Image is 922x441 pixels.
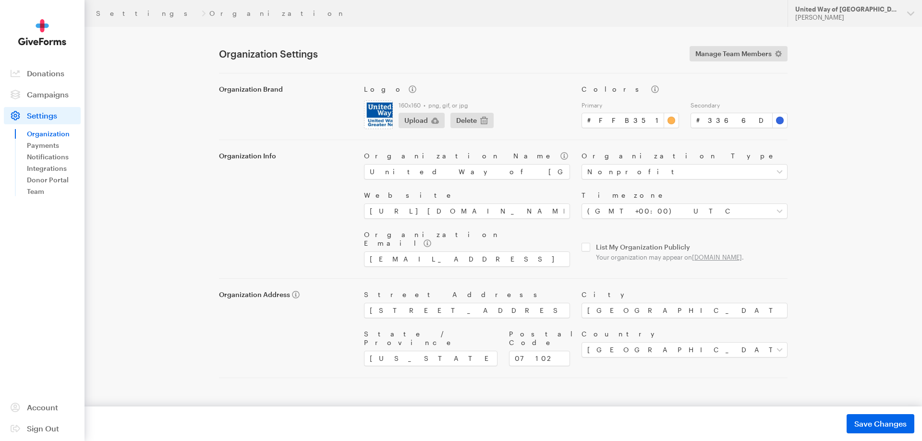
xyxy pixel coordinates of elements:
[27,69,64,78] span: Donations
[27,186,81,197] a: Team
[18,19,66,46] img: GiveForms
[450,113,494,128] button: Delete
[399,101,570,109] label: 160x160 • png, gif, or jpg
[4,399,81,416] a: Account
[854,418,907,429] span: Save Changes
[4,420,81,437] a: Sign Out
[4,107,81,124] a: Settings
[456,115,477,126] span: Delete
[364,152,570,160] label: Organization Name
[690,46,788,61] a: Manage Team Members
[219,152,352,160] label: Organization Info
[795,13,899,22] div: [PERSON_NAME]
[27,163,81,174] a: Integrations
[364,85,570,94] label: Logo
[219,85,352,94] label: Organization Brand
[404,115,428,126] span: Upload
[364,203,570,219] input: https://www.example.com
[27,174,81,186] a: Donor Portal
[27,403,58,412] span: Account
[219,290,352,299] label: Organization Address
[4,65,81,82] a: Donations
[582,290,788,299] label: City
[364,191,570,200] label: Website
[364,330,497,347] label: State / Province
[364,230,570,248] label: Organization Email
[582,330,788,338] label: Country
[27,90,69,99] span: Campaigns
[509,330,570,347] label: Postal Code
[582,191,788,200] label: Timezone
[27,128,81,140] a: Organization
[364,290,570,299] label: Street Address
[4,86,81,103] a: Campaigns
[27,140,81,151] a: Payments
[795,5,899,13] div: United Way of [GEOGRAPHIC_DATA]
[691,101,788,109] label: Secondary
[96,10,198,17] a: Settings
[27,424,59,433] span: Sign Out
[582,101,679,109] label: Primary
[582,85,788,94] label: Colors
[692,253,742,261] a: [DOMAIN_NAME]
[847,414,914,433] button: Save Changes
[695,48,772,60] span: Manage Team Members
[219,48,678,60] h1: Organization Settings
[399,113,445,128] button: Upload
[27,111,57,120] span: Settings
[582,152,788,160] label: Organization Type
[27,151,81,163] a: Notifications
